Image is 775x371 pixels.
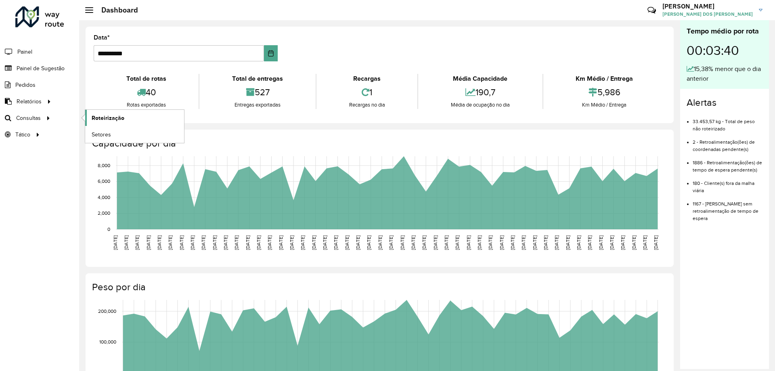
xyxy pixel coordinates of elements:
[687,26,762,37] div: Tempo médio por rota
[93,6,138,15] h2: Dashboard
[421,235,427,250] text: [DATE]
[264,45,278,61] button: Choose Date
[598,235,603,250] text: [DATE]
[687,97,762,109] h4: Alertas
[99,340,116,345] text: 100,000
[15,81,36,89] span: Pedidos
[620,235,625,250] text: [DATE]
[201,84,313,101] div: 527
[234,235,239,250] text: [DATE]
[420,84,540,101] div: 190,7
[693,194,762,222] li: 1167 - [PERSON_NAME] sem retroalimentação de tempo de espera
[510,235,515,250] text: [DATE]
[322,235,327,250] text: [DATE]
[333,235,338,250] text: [DATE]
[256,235,261,250] text: [DATE]
[179,235,184,250] text: [DATE]
[92,281,666,293] h4: Peso por dia
[107,226,110,232] text: 0
[124,235,129,250] text: [DATE]
[113,235,118,250] text: [DATE]
[662,2,753,10] h3: [PERSON_NAME]
[157,235,162,250] text: [DATE]
[420,74,540,84] div: Média Capacidade
[576,235,581,250] text: [DATE]
[267,235,272,250] text: [DATE]
[455,235,460,250] text: [DATE]
[466,235,471,250] text: [DATE]
[318,74,415,84] div: Recargas
[289,235,294,250] text: [DATE]
[554,235,559,250] text: [DATE]
[693,153,762,174] li: 1886 - Retroalimentação(ões) de tempo de espera pendente(s)
[499,235,504,250] text: [DATE]
[15,130,30,139] span: Tático
[17,48,32,56] span: Painel
[693,112,762,132] li: 33.453,57 kg - Total de peso não roteirizado
[545,74,664,84] div: Km Médio / Entrega
[98,211,110,216] text: 2,000
[643,2,660,19] a: Contato Rápido
[609,235,614,250] text: [DATE]
[168,235,173,250] text: [DATE]
[344,235,350,250] text: [DATE]
[488,235,493,250] text: [DATE]
[545,101,664,109] div: Km Médio / Entrega
[223,235,228,250] text: [DATE]
[245,235,250,250] text: [DATE]
[17,64,65,73] span: Painel de Sugestão
[96,84,197,101] div: 40
[17,97,42,106] span: Relatórios
[201,101,313,109] div: Entregas exportadas
[92,138,666,149] h4: Capacidade por dia
[388,235,394,250] text: [DATE]
[212,235,217,250] text: [DATE]
[433,235,438,250] text: [DATE]
[318,84,415,101] div: 1
[693,132,762,153] li: 2 - Retroalimentação(ões) de coordenadas pendente(s)
[96,74,197,84] div: Total de rotas
[85,110,184,126] a: Roteirização
[366,235,371,250] text: [DATE]
[16,114,41,122] span: Consultas
[532,235,537,250] text: [DATE]
[190,235,195,250] text: [DATE]
[98,308,116,314] text: 200,000
[311,235,316,250] text: [DATE]
[94,33,110,42] label: Data
[377,235,383,250] text: [DATE]
[98,163,110,168] text: 8,000
[662,10,753,18] span: [PERSON_NAME] DOS [PERSON_NAME]
[411,235,416,250] text: [DATE]
[134,235,140,250] text: [DATE]
[85,126,184,143] a: Setores
[687,64,762,84] div: 15,38% menor que o dia anterior
[201,235,206,250] text: [DATE]
[420,101,540,109] div: Média de ocupação no dia
[201,74,313,84] div: Total de entregas
[521,235,526,250] text: [DATE]
[355,235,360,250] text: [DATE]
[318,101,415,109] div: Recargas no dia
[400,235,405,250] text: [DATE]
[543,235,548,250] text: [DATE]
[653,235,658,250] text: [DATE]
[693,174,762,194] li: 180 - Cliente(s) fora da malha viária
[96,101,197,109] div: Rotas exportadas
[92,114,124,122] span: Roteirização
[477,235,482,250] text: [DATE]
[146,235,151,250] text: [DATE]
[278,235,283,250] text: [DATE]
[642,235,647,250] text: [DATE]
[444,235,449,250] text: [DATE]
[687,37,762,64] div: 00:03:40
[545,84,664,101] div: 5,986
[565,235,570,250] text: [DATE]
[98,195,110,200] text: 4,000
[587,235,592,250] text: [DATE]
[98,179,110,184] text: 6,000
[300,235,305,250] text: [DATE]
[631,235,637,250] text: [DATE]
[92,130,111,139] span: Setores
